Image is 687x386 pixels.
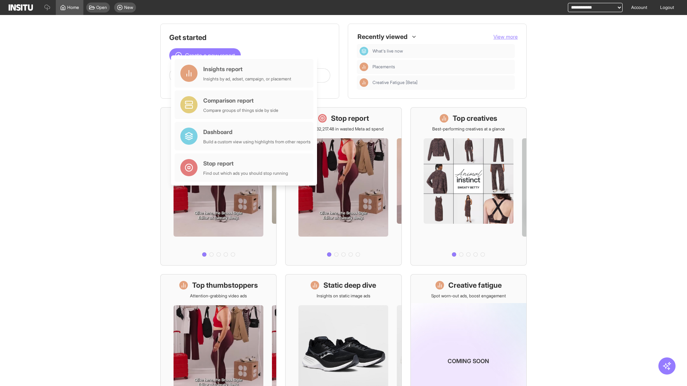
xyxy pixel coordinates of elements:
div: Dashboard [203,128,311,136]
div: Build a custom view using highlights from other reports [203,139,311,145]
h1: Top creatives [453,113,497,123]
span: Creative Fatigue [Beta] [372,80,512,85]
span: Home [67,5,79,10]
p: Save £32,217.48 in wasted Meta ad spend [303,126,384,132]
span: View more [493,34,518,40]
span: Placements [372,64,512,70]
p: Insights on static image ads [317,293,370,299]
p: Best-performing creatives at a glance [432,126,505,132]
div: Insights [360,78,368,87]
div: Dashboard [360,47,368,55]
button: View more [493,33,518,40]
a: Stop reportSave £32,217.48 in wasted Meta ad spend [285,107,401,266]
div: Insights [360,63,368,71]
div: Insights report [203,65,291,73]
a: Top creativesBest-performing creatives at a glance [410,107,527,266]
span: Create a new report [185,51,235,60]
a: What's live nowSee all active ads instantly [160,107,277,266]
span: What's live now [372,48,512,54]
span: New [124,5,133,10]
img: Logo [9,4,33,11]
h1: Stop report [331,113,369,123]
h1: Static deep dive [323,280,376,290]
div: Comparison report [203,96,278,105]
p: Attention-grabbing video ads [190,293,247,299]
h1: Get started [169,33,330,43]
div: Insights by ad, adset, campaign, or placement [203,76,291,82]
span: What's live now [372,48,403,54]
button: Create a new report [169,48,241,63]
span: Creative Fatigue [Beta] [372,80,418,85]
span: Placements [372,64,395,70]
div: Stop report [203,159,288,168]
span: Open [96,5,107,10]
div: Compare groups of things side by side [203,108,278,113]
div: Find out which ads you should stop running [203,170,288,176]
h1: Top thumbstoppers [192,280,258,290]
